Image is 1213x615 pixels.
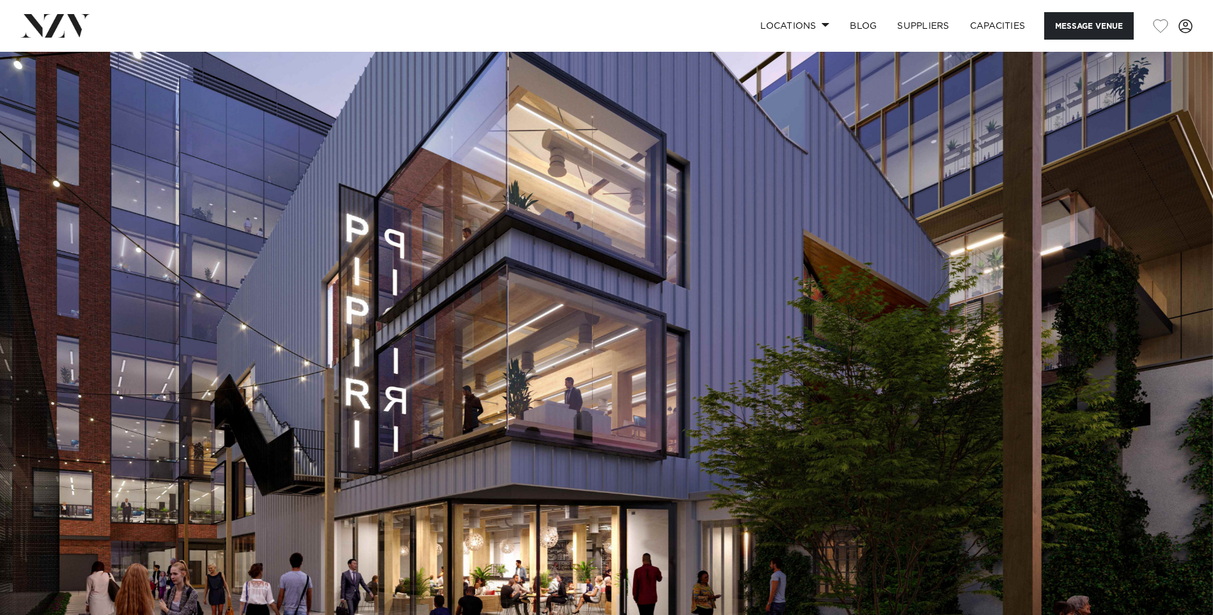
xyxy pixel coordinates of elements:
button: Message Venue [1044,12,1134,40]
a: Capacities [960,12,1036,40]
a: BLOG [840,12,887,40]
a: SUPPLIERS [887,12,959,40]
a: Locations [750,12,840,40]
img: nzv-logo.png [20,14,90,37]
